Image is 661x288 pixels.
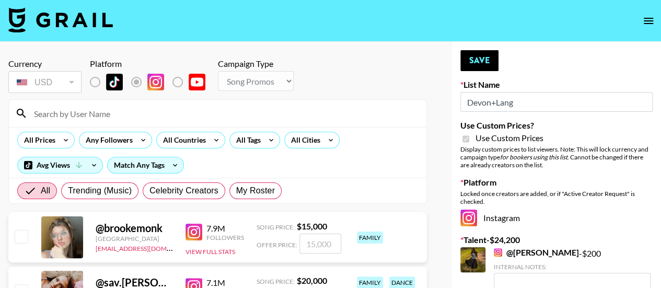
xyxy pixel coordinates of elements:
div: List locked to Instagram. [90,71,214,93]
strong: $ 20,000 [297,275,327,285]
img: Instagram [494,248,502,257]
div: 7.9M [206,223,244,234]
span: Song Price: [257,278,295,285]
input: Search by User Name [28,105,420,122]
strong: $ 15,000 [297,221,327,231]
div: [GEOGRAPHIC_DATA] [96,235,173,243]
span: Trending (Music) [68,185,132,197]
div: Campaign Type [218,59,294,69]
div: @ brookemonk [96,222,173,235]
button: Save [460,50,498,71]
div: family [357,232,383,244]
a: [EMAIL_ADDRESS][DOMAIN_NAME] [96,243,201,252]
img: Instagram [185,224,202,240]
div: All Prices [18,132,57,148]
div: Currency [8,59,82,69]
button: View Full Stats [185,248,235,256]
div: Avg Views [18,157,102,173]
img: YouTube [189,74,205,90]
img: Instagram [147,74,164,90]
div: Instagram [460,210,653,226]
span: All [41,185,50,197]
span: Celebrity Creators [149,185,218,197]
div: All Tags [230,132,263,148]
label: Use Custom Prices? [460,120,653,131]
div: Any Followers [79,132,135,148]
div: Currency is locked to USD [8,69,82,95]
div: Internal Notes: [494,263,651,271]
div: All Cities [285,132,322,148]
div: All Countries [157,132,208,148]
div: 7.1M [206,278,244,288]
div: Platform [90,59,214,69]
span: My Roster [236,185,275,197]
img: TikTok [106,74,123,90]
div: Followers [206,234,244,241]
a: @[PERSON_NAME] [494,247,579,258]
label: List Name [460,79,653,90]
div: Match Any Tags [108,157,183,173]
span: Use Custom Prices [476,133,543,143]
div: USD [10,73,79,91]
span: Offer Price: [257,241,297,249]
div: Locked once creators are added, or if "Active Creator Request" is checked. [460,190,653,205]
button: open drawer [638,10,659,31]
input: 15,000 [299,234,341,254]
em: for bookers using this list [500,153,567,161]
label: Talent - $ 24,200 [460,235,653,245]
div: Display custom prices to list viewers. Note: This will lock currency and campaign type . Cannot b... [460,145,653,169]
img: Instagram [460,210,477,226]
img: Grail Talent [8,7,113,32]
label: Platform [460,177,653,188]
span: Song Price: [257,223,295,231]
